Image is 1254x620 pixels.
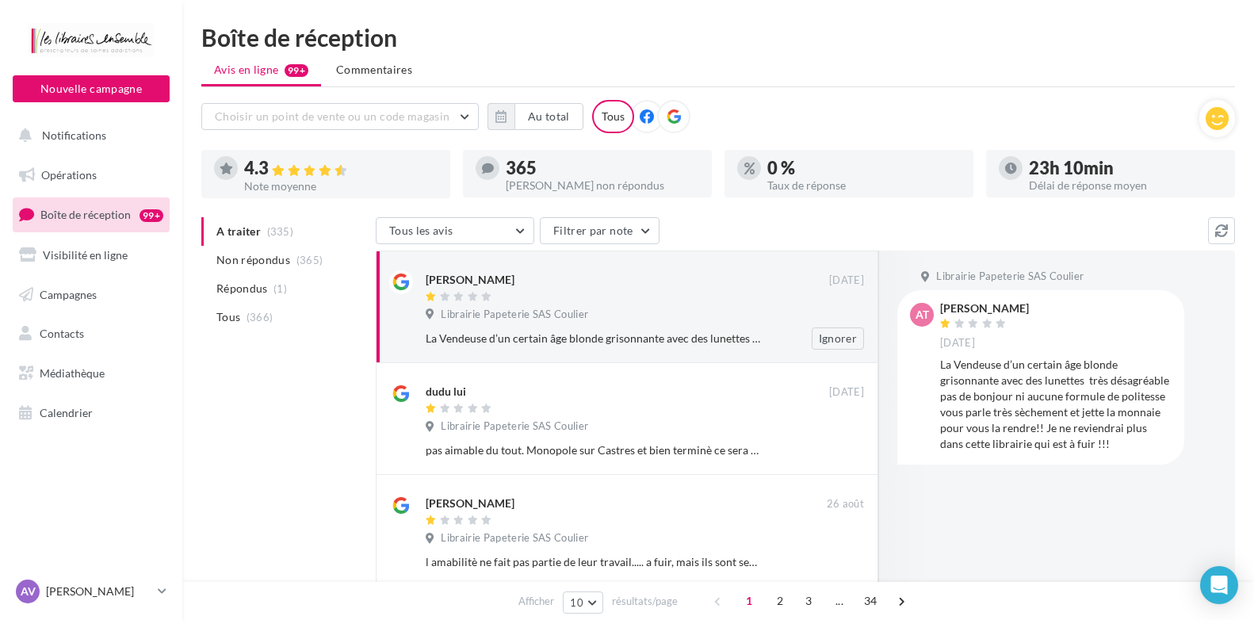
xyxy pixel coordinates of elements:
[506,180,699,191] div: [PERSON_NAME] non répondus
[441,531,588,545] span: Librairie Papeterie SAS Coulier
[487,103,583,130] button: Au total
[10,197,173,232] a: Boîte de réception99+
[43,248,128,262] span: Visibilité en ligne
[796,588,821,614] span: 3
[767,159,961,177] div: 0 %
[858,588,884,614] span: 34
[1029,159,1222,177] div: 23h 10min
[40,208,131,221] span: Boîte de réception
[570,596,583,609] span: 10
[1029,180,1222,191] div: Délai de réponse moyen
[10,278,173,312] a: Campagnes
[46,584,151,599] p: [PERSON_NAME]
[426,442,761,458] div: pas aimable du tout. Monopole sur Castres et bien terminè ce sera internet maintenant. Je ne reco...
[936,270,1084,284] span: Librairie Papeterie SAS Coulier
[244,159,438,178] div: 4.3
[296,254,323,266] span: (365)
[812,327,864,350] button: Ignorer
[216,252,290,268] span: Non répondus
[563,591,603,614] button: 10
[41,168,97,182] span: Opérations
[10,119,166,152] button: Notifications
[215,109,449,123] span: Choisir un point de vente ou un code magasin
[540,217,659,244] button: Filtrer par note
[273,282,287,295] span: (1)
[216,309,240,325] span: Tous
[40,366,105,380] span: Médiathèque
[940,303,1029,314] div: [PERSON_NAME]
[506,159,699,177] div: 365
[829,274,864,288] span: [DATE]
[21,584,36,599] span: AV
[13,75,170,102] button: Nouvelle campagne
[767,180,961,191] div: Taux de réponse
[518,594,554,609] span: Afficher
[916,307,929,323] span: AT
[592,100,634,133] div: Tous
[140,209,163,222] div: 99+
[201,103,479,130] button: Choisir un point de vente ou un code magasin
[426,496,514,511] div: [PERSON_NAME]
[1200,566,1238,604] div: Open Intercom Messenger
[829,385,864,400] span: [DATE]
[767,588,793,614] span: 2
[389,224,453,237] span: Tous les avis
[514,103,583,130] button: Au total
[612,594,678,609] span: résultats/page
[10,317,173,350] a: Contacts
[426,272,514,288] div: [PERSON_NAME]
[827,588,852,614] span: ...
[247,311,273,323] span: (366)
[42,128,106,142] span: Notifications
[40,287,97,300] span: Campagnes
[244,181,438,192] div: Note moyenne
[336,62,412,78] span: Commentaires
[426,554,761,570] div: l amabilitè ne fait pas partie de leur travail..... a fuir, mais ils sont seuls a Castres bien do...
[13,576,170,607] a: AV [PERSON_NAME]
[216,281,268,297] span: Répondus
[10,239,173,272] a: Visibilité en ligne
[426,384,466,400] div: dudu lui
[10,159,173,192] a: Opérations
[441,308,588,322] span: Librairie Papeterie SAS Coulier
[940,357,1172,452] div: La Vendeuse d’un certain âge blonde grisonnante avec des lunettes très désagréable pas de bonjour...
[736,588,762,614] span: 1
[426,331,761,346] div: La Vendeuse d’un certain âge blonde grisonnante avec des lunettes très désagréable pas de bonjour...
[827,497,864,511] span: 26 août
[40,406,93,419] span: Calendrier
[201,25,1235,49] div: Boîte de réception
[10,357,173,390] a: Médiathèque
[40,327,84,340] span: Contacts
[441,419,588,434] span: Librairie Papeterie SAS Coulier
[376,217,534,244] button: Tous les avis
[940,336,975,350] span: [DATE]
[10,396,173,430] a: Calendrier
